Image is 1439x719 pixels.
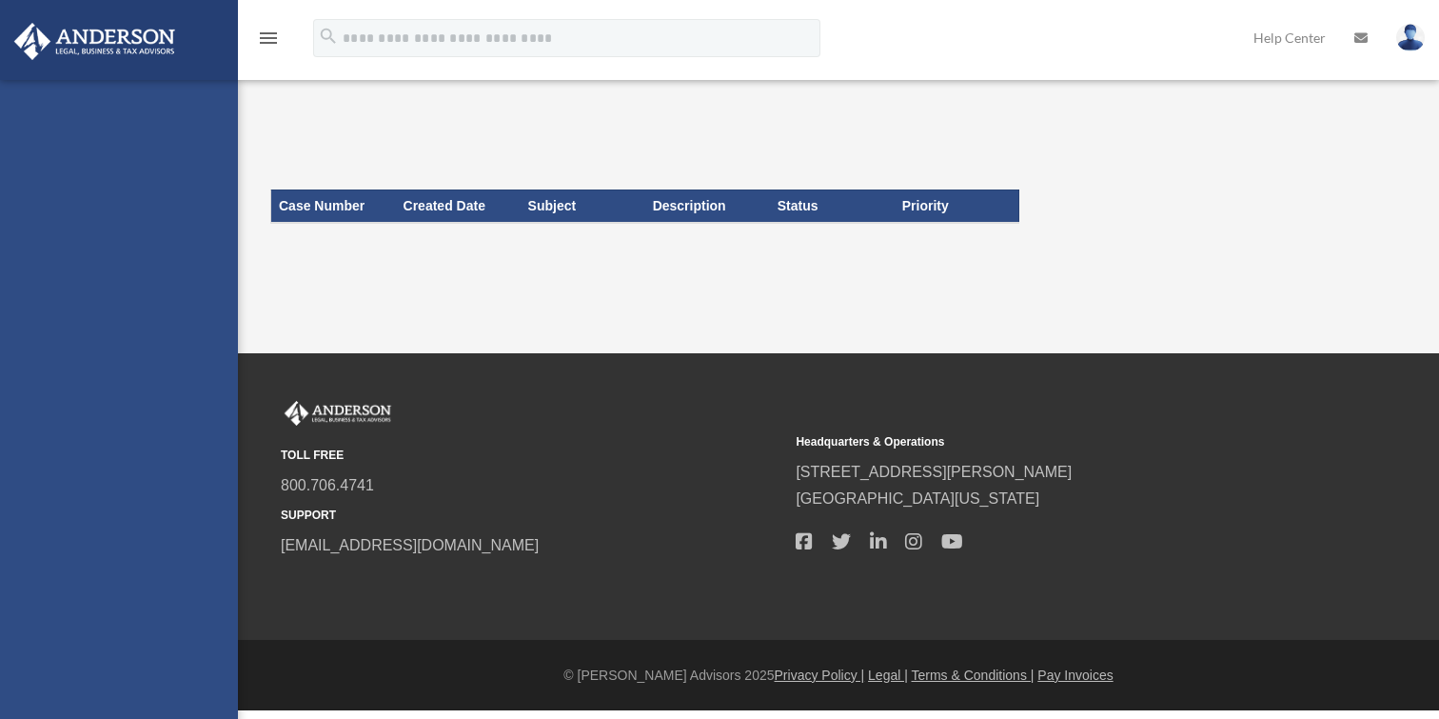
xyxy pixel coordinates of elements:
div: © [PERSON_NAME] Advisors 2025 [238,664,1439,688]
small: TOLL FREE [281,446,782,466]
img: Anderson Advisors Platinum Portal [9,23,181,60]
th: Status [770,190,895,222]
th: Priority [895,190,1019,222]
small: Headquarters & Operations [796,432,1297,452]
small: SUPPORT [281,506,782,526]
th: Subject [521,190,645,222]
img: Anderson Advisors Platinum Portal [281,401,395,426]
th: Created Date [396,190,521,222]
i: menu [257,27,280,50]
a: Terms & Conditions | [912,668,1035,683]
th: Description [645,190,770,222]
i: search [318,26,339,47]
a: menu [257,33,280,50]
a: [GEOGRAPHIC_DATA][US_STATE] [796,490,1039,507]
img: User Pic [1396,24,1425,51]
a: Pay Invoices [1037,668,1113,683]
a: [STREET_ADDRESS][PERSON_NAME] [796,464,1072,480]
a: 800.706.4741 [281,477,374,493]
a: Legal | [868,668,908,683]
a: Privacy Policy | [775,668,865,683]
a: [EMAIL_ADDRESS][DOMAIN_NAME] [281,537,539,553]
th: Case Number [271,190,396,222]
